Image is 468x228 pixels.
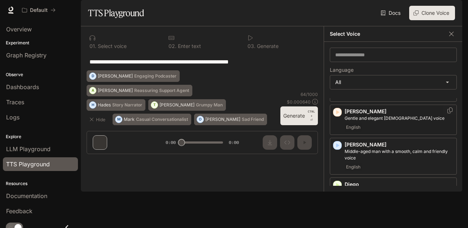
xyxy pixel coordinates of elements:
h1: TTS Playground [88,6,144,20]
div: A [89,85,96,96]
p: [PERSON_NAME] [345,108,454,115]
button: All workspaces [19,3,59,17]
p: Enter text [176,44,201,49]
p: [PERSON_NAME] [205,117,240,122]
div: H [89,99,96,111]
p: Generate [255,44,279,49]
p: [PERSON_NAME] [345,141,454,148]
button: GenerateCTRL +⏎ [280,106,318,125]
p: Default [30,7,48,13]
button: T[PERSON_NAME]Grumpy Man [148,99,226,111]
p: Engaging Podcaster [134,74,176,78]
p: Select voice [96,44,127,49]
p: CTRL + [308,109,315,118]
p: [PERSON_NAME] [98,88,133,93]
p: 64 / 1000 [301,91,318,97]
p: [PERSON_NAME] [98,74,133,78]
p: Mark [124,117,135,122]
p: 0 1 . [89,44,96,49]
p: Hades [98,103,111,107]
span: English [345,163,362,171]
button: Hide [87,114,110,125]
button: MMarkCasual Conversationalist [113,114,191,125]
p: Casual Conversationalist [136,117,188,122]
div: D [89,70,96,82]
button: HHadesStory Narrator [87,99,145,111]
p: Reassuring Support Agent [134,88,189,93]
p: 0 2 . [169,44,176,49]
p: Gentle and elegant female voice [345,115,454,122]
button: A[PERSON_NAME]Reassuring Support Agent [87,85,192,96]
span: English [345,123,362,132]
div: All [330,75,456,89]
p: Sad Friend [242,117,264,122]
p: Language [330,67,354,73]
button: Clone Voice [409,6,455,20]
button: Copy Voice ID [446,108,454,113]
p: Diego [345,181,454,188]
p: 0 3 . [248,44,255,49]
p: Middle-aged man with a smooth, calm and friendly voice [345,148,454,161]
button: D[PERSON_NAME]Engaging Podcaster [87,70,180,82]
div: T [151,99,158,111]
button: O[PERSON_NAME]Sad Friend [194,114,267,125]
div: O [197,114,204,125]
a: Docs [379,6,403,20]
p: [PERSON_NAME] [159,103,194,107]
p: Story Narrator [112,103,142,107]
p: ⏎ [308,109,315,122]
div: M [115,114,122,125]
p: Grumpy Man [196,103,223,107]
